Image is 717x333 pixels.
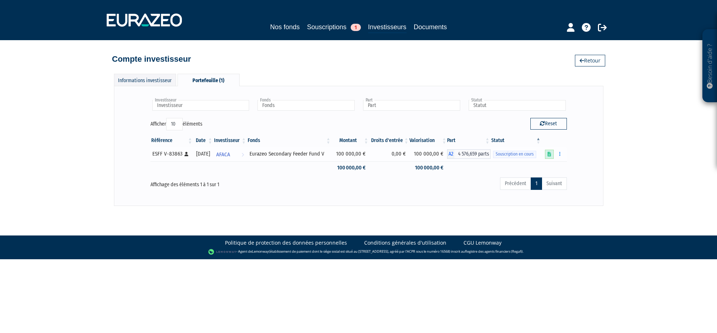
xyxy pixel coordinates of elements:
[213,134,247,147] th: Investisseur: activer pour trier la colonne par ordre croissant
[241,148,244,161] i: Voir l'investisseur
[247,134,332,147] th: Fonds: activer pour trier la colonne par ordre croissant
[491,134,542,147] th: Statut : activer pour trier la colonne par ordre d&eacute;croissant
[114,74,176,86] div: Informations investisseur
[225,239,347,246] a: Politique de protection des données personnelles
[369,147,409,161] td: 0,00 €
[409,134,447,147] th: Valorisation: activer pour trier la colonne par ordre croissant
[252,249,269,254] a: Lemonway
[193,134,213,147] th: Date: activer pour trier la colonne par ordre croissant
[369,134,409,147] th: Droits d'entrée: activer pour trier la colonne par ordre croissant
[208,248,236,256] img: logo-lemonway.png
[112,55,191,64] h4: Compte investisseur
[447,149,490,159] div: A2 - Eurazeo Secondary Feeder Fund V
[178,74,240,86] div: Portefeuille (1)
[307,22,361,32] a: Souscriptions1
[493,151,536,158] span: Souscription en cours
[575,55,605,66] a: Retour
[351,24,361,31] span: 1
[152,150,191,158] div: ESFF V-83863
[331,161,369,174] td: 100 000,00 €
[409,161,447,174] td: 100 000,00 €
[216,148,230,161] span: AFACA
[196,150,211,158] div: [DATE]
[150,134,193,147] th: Référence : activer pour trier la colonne par ordre croissant
[249,150,329,158] div: Eurazeo Secondary Feeder Fund V
[166,118,183,130] select: Afficheréléments
[464,239,501,246] a: CGU Lemonway
[706,33,714,99] p: Besoin d'aide ?
[150,177,318,188] div: Affichage des éléments 1 à 1 sur 1
[7,248,710,256] div: - Agent de (établissement de paiement dont le siège social est situé au [STREET_ADDRESS], agréé p...
[270,22,300,32] a: Nos fonds
[213,147,247,161] a: AFACA
[447,134,490,147] th: Part: activer pour trier la colonne par ordre croissant
[530,118,567,130] button: Reset
[107,14,182,27] img: 1732889491-logotype_eurazeo_blanc_rvb.png
[409,147,447,161] td: 100 000,00 €
[184,152,188,156] i: [Français] Personne physique
[364,239,446,246] a: Conditions générales d'utilisation
[331,147,369,161] td: 100 000,00 €
[331,134,369,147] th: Montant: activer pour trier la colonne par ordre croissant
[414,22,447,32] a: Documents
[368,22,407,33] a: Investisseurs
[150,118,202,130] label: Afficher éléments
[454,149,490,159] span: 4 576,659 parts
[531,177,542,190] a: 1
[447,149,454,159] span: A2
[465,249,523,254] a: Registre des agents financiers (Regafi)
